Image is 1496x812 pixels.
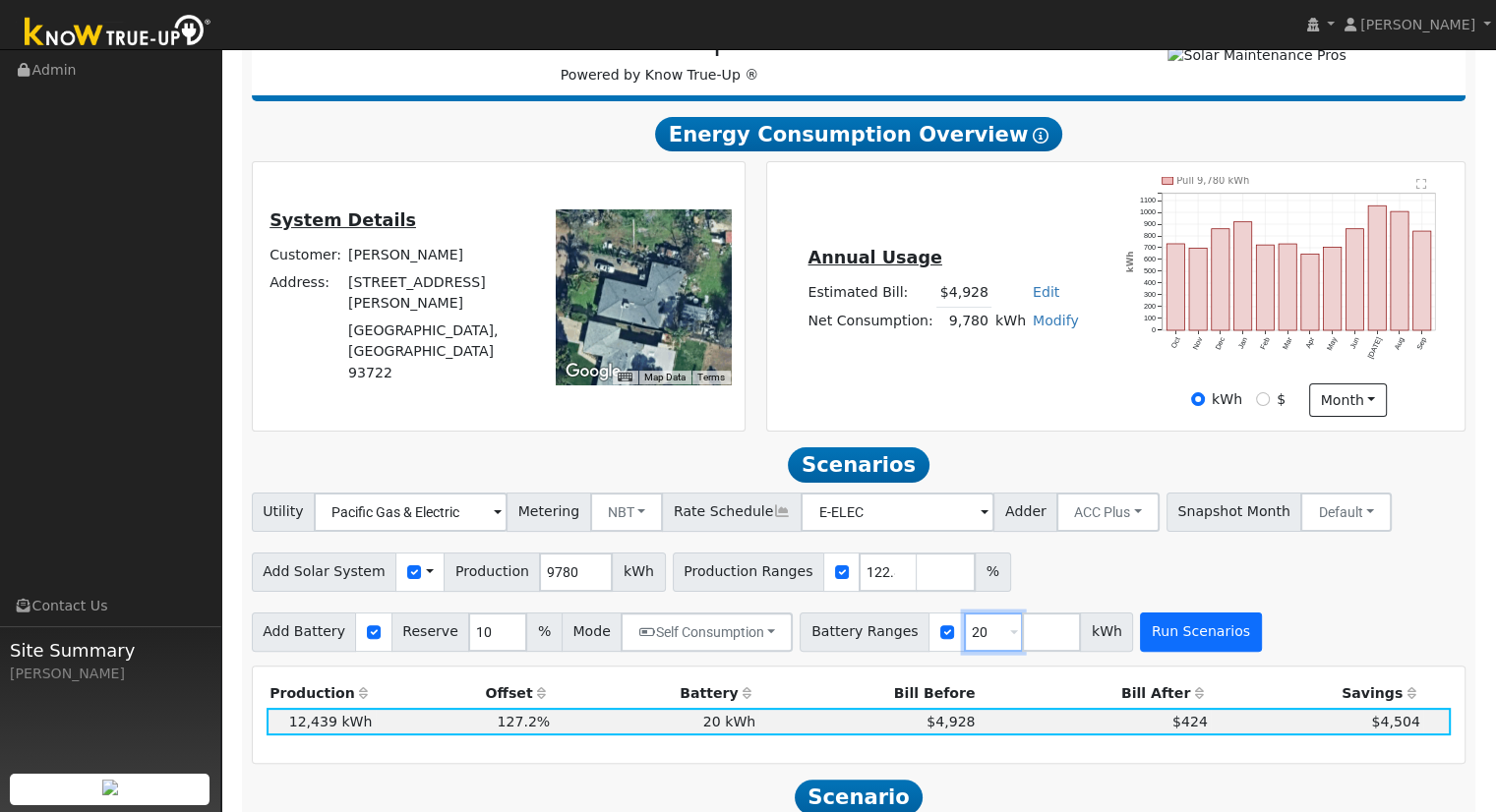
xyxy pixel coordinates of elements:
[102,780,118,795] img: retrieve
[1234,221,1252,330] rect: onclick=""
[1191,335,1205,351] text: Nov
[1140,207,1156,216] text: 1000
[10,664,210,684] div: [PERSON_NAME]
[252,493,316,532] span: Utility
[1282,335,1295,351] text: Mar
[644,371,686,384] button: Map Data
[1144,255,1156,263] text: 600
[562,612,622,652] span: Mode
[1414,231,1432,330] rect: onclick=""
[1144,314,1156,322] text: 100
[805,279,936,308] td: Estimated Bill:
[1189,248,1207,330] rect: onclick=""
[801,493,994,532] input: Select a Rate Schedule
[1214,335,1227,351] text: Dec
[662,493,802,532] span: Rate Schedule
[800,612,929,652] span: Battery Ranges
[979,680,1211,708] th: Bill After
[1324,247,1342,330] rect: onclick=""
[15,11,221,55] img: Know True-Up
[267,680,376,708] th: Production
[1256,392,1270,406] input: $
[1126,251,1136,272] text: kWh
[1144,290,1156,299] text: 300
[1144,266,1156,275] text: 500
[1236,336,1249,351] text: Jan
[1367,336,1385,361] text: [DATE]
[1302,254,1320,330] rect: onclick=""
[1172,714,1208,729] span: $424
[345,318,529,386] td: [GEOGRAPHIC_DATA], [GEOGRAPHIC_DATA] 93722
[1167,244,1184,330] rect: onclick=""
[1033,128,1048,144] i: Show Help
[267,241,345,268] td: Customer:
[497,714,550,729] span: 127.2%
[10,637,210,664] span: Site Summary
[1417,178,1428,190] text: 
[1309,383,1387,417] button: month
[1140,612,1261,652] button: Run Scenarios
[1177,175,1250,186] text: Pull 9,780 kWh
[262,25,1058,86] div: Powered by Know True-Up ®
[1140,196,1156,204] text: 1100
[1349,336,1362,351] text: Jun
[345,269,529,318] td: [STREET_ADDRESS][PERSON_NAME]
[1360,17,1475,32] span: [PERSON_NAME]
[1277,389,1286,410] label: $
[993,493,1057,532] span: Adder
[697,372,725,382] a: Terms (opens in new tab)
[1212,228,1229,330] rect: onclick=""
[1144,231,1156,240] text: 800
[561,359,626,384] img: Google
[554,708,759,735] td: 20 kWh
[1152,325,1156,334] text: 0
[1033,284,1059,300] a: Edit
[808,248,941,267] u: Annual Usage
[526,612,562,652] span: %
[269,210,416,230] u: System Details
[991,307,1029,335] td: kWh
[1191,392,1205,406] input: kWh
[612,552,665,592] span: kWh
[618,371,631,384] button: Keyboard shortcuts
[759,680,979,708] th: Bill Before
[1080,612,1133,652] span: kWh
[936,307,991,335] td: 9,780
[561,359,626,384] a: Open this area in Google Maps (opens a new window)
[673,552,824,592] span: Production Ranges
[1392,211,1409,330] rect: onclick=""
[1280,244,1297,330] rect: onclick=""
[267,708,376,735] td: 12,439 kWh
[1212,389,1242,410] label: kWh
[1169,336,1182,350] text: Oct
[314,493,508,532] input: Select a Utility
[1342,685,1403,701] span: Savings
[1056,493,1160,532] button: ACC Plus
[252,552,397,592] span: Add Solar System
[1369,205,1387,330] rect: onclick=""
[391,612,470,652] span: Reserve
[1257,245,1275,330] rect: onclick=""
[1371,714,1419,729] span: $4,504
[805,307,936,335] td: Net Consumption:
[1167,493,1302,532] span: Snapshot Month
[507,493,591,532] span: Metering
[554,680,759,708] th: Battery
[621,612,793,652] button: Self Consumption
[252,612,357,652] span: Add Battery
[1394,336,1407,352] text: Aug
[1416,336,1430,352] text: Sep
[1259,336,1272,351] text: Feb
[345,241,529,268] td: [PERSON_NAME]
[267,269,345,318] td: Address:
[788,447,928,483] span: Scenarios
[590,493,664,532] button: NBT
[1167,45,1346,66] img: Solar Maintenance Pros
[975,552,1010,592] span: %
[927,714,975,729] span: $4,928
[1033,313,1079,328] a: Modify
[1346,228,1364,330] rect: onclick=""
[936,279,991,308] td: $4,928
[1304,335,1317,350] text: Apr
[1144,243,1156,252] text: 700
